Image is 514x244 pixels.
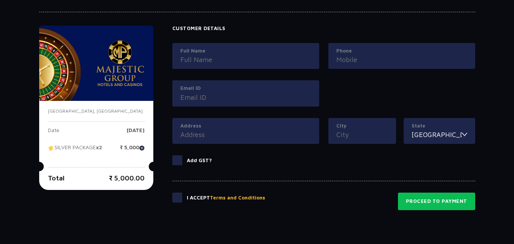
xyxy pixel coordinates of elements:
p: Add GST? [187,157,212,164]
p: I Accept [187,194,265,202]
p: Date [48,128,59,139]
input: City [336,129,388,140]
p: Total [48,173,65,183]
label: Address [180,122,311,130]
p: ₹ 5,000 [120,145,145,156]
img: tikcet [48,145,54,152]
input: Mobile [336,54,467,65]
p: SILVER PACKAGE [48,145,102,156]
input: Email ID [180,92,311,102]
img: toggler icon [462,129,467,140]
label: Full Name [180,47,311,55]
p: [DATE] [127,128,145,139]
label: Phone [336,47,467,55]
p: ₹ 5,000.00 [109,173,145,183]
input: State [412,129,462,140]
label: City [336,122,388,130]
input: Full Name [180,54,311,65]
input: Address [180,129,311,140]
label: Email ID [180,85,311,92]
strong: x2 [96,144,102,151]
button: Proceed to Payment [398,193,475,210]
h4: Customer Details [172,26,475,32]
img: majesticPride-banner [39,26,153,101]
button: Terms and Conditions [210,194,265,202]
p: [GEOGRAPHIC_DATA], [GEOGRAPHIC_DATA] [48,108,145,115]
label: State [412,122,467,130]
